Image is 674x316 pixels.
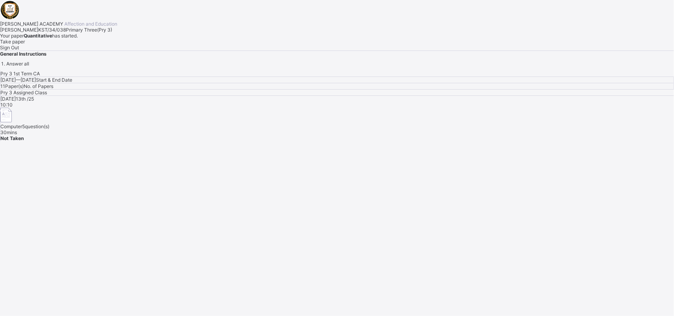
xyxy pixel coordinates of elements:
span: Pry 3 [0,90,13,95]
span: 5 question(s) [22,123,49,129]
span: 30 mins [0,129,17,135]
span: 11 Paper(s) [0,83,24,89]
span: 10:10 [0,102,13,108]
span: Assigned Class [13,90,47,95]
span: Not Taken [0,135,24,141]
span: No. of Papers [24,83,53,89]
span: KST/34/038 [38,27,66,33]
b: Quantitative [24,33,52,39]
span: [DATE] 13th /25 [0,96,34,102]
span: Primary Three ( Pry 3 ) [66,27,112,33]
span: Answer all [6,61,29,67]
span: Pry 3 1st Term CA [0,71,40,77]
span: [DATE] — [DATE] [0,77,36,83]
img: take_paper.cd97e1aca70de81545fe8e300f84619e.svg [0,108,12,122]
span: Computer [0,123,22,129]
span: Affection and Education [63,21,117,27]
span: Start & End Date [36,77,72,83]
